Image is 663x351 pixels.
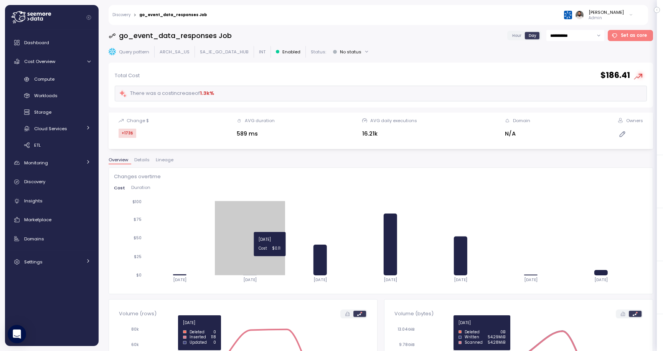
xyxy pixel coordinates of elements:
[119,129,136,138] div: +173 $
[576,11,584,19] img: ACg8ocLskjvUhBDgxtSFCRx4ztb74ewwa1VrVEuDBD_Ho1mrTsQB-QE=s96-c
[84,15,94,20] button: Collapse navigation
[24,40,49,46] span: Dashboard
[24,198,43,204] span: Insights
[109,158,128,162] span: Overview
[8,212,96,227] a: Marketplace
[512,33,521,38] span: Hour
[8,89,96,102] a: Workloads
[132,199,142,204] tspan: $100
[340,49,361,55] div: No status
[114,186,125,190] span: Cost
[529,33,536,38] span: Day
[311,49,326,55] p: Status:
[134,158,150,162] span: Details
[24,217,51,223] span: Marketplace
[8,73,96,86] a: Compute
[8,325,26,343] div: Open Intercom Messenger
[24,58,55,65] span: Cost Overview
[131,342,139,347] tspan: 60k
[600,70,630,81] h2: $ 186.41
[131,185,150,190] span: Duration
[259,49,266,55] p: INT
[24,179,45,185] span: Discovery
[626,118,643,124] div: Owners
[119,89,214,98] div: There was a cost increase of
[156,158,173,162] span: Lineage
[8,254,96,270] a: Settings
[330,46,372,57] button: No status
[112,13,130,17] a: Discovery
[8,193,96,209] a: Insights
[8,54,96,69] a: Cost Overview
[237,129,275,138] div: 589 ms
[200,89,214,97] div: 1.3k %
[8,155,96,171] a: Monitoring
[139,13,207,17] div: go_event_data_responses Job
[282,49,300,55] p: Enabled
[34,126,67,132] span: Cloud Services
[589,15,624,21] p: Admin
[134,235,142,240] tspan: $50
[134,254,142,259] tspan: $25
[513,118,530,124] div: Domain
[24,160,48,166] span: Monitoring
[8,106,96,119] a: Storage
[384,277,397,282] tspan: [DATE]
[397,327,414,332] tspan: 13.04GiB
[564,11,572,19] img: 68790ce639d2d68da1992664.PNG
[394,310,434,318] p: Volume (bytes)
[608,30,653,41] button: Set as core
[34,142,41,148] span: ETL
[200,49,249,55] p: SA_IE_GO_DATA_HUB
[8,139,96,151] a: ETL
[594,277,608,282] tspan: [DATE]
[136,273,142,278] tspan: $0
[370,118,417,124] div: AVG daily executions
[119,310,157,318] p: Volume (rows)
[589,9,624,15] div: [PERSON_NAME]
[34,93,58,99] span: Workloads
[245,118,275,124] div: AVG duration
[119,49,149,55] p: Query pattern
[127,118,149,124] div: Change $
[8,231,96,247] a: Domains
[34,109,51,115] span: Storage
[454,277,467,282] tspan: [DATE]
[243,277,257,282] tspan: [DATE]
[134,217,142,222] tspan: $75
[134,13,136,18] div: >
[114,173,161,180] p: Changes overtime
[131,327,139,332] tspan: 80k
[313,277,327,282] tspan: [DATE]
[399,342,414,347] tspan: 9.78GiB
[160,49,190,55] p: ARCH_SA_US
[24,236,44,242] span: Domains
[24,259,43,265] span: Settings
[173,277,186,282] tspan: [DATE]
[115,72,140,79] p: Total Cost
[505,129,530,138] div: N/A
[119,31,232,40] h3: go_event_data_responses Job
[34,76,54,82] span: Compute
[8,122,96,135] a: Cloud Services
[8,174,96,190] a: Discovery
[362,129,417,138] div: 16.21k
[621,30,647,41] span: Set as core
[524,277,538,282] tspan: [DATE]
[8,35,96,50] a: Dashboard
